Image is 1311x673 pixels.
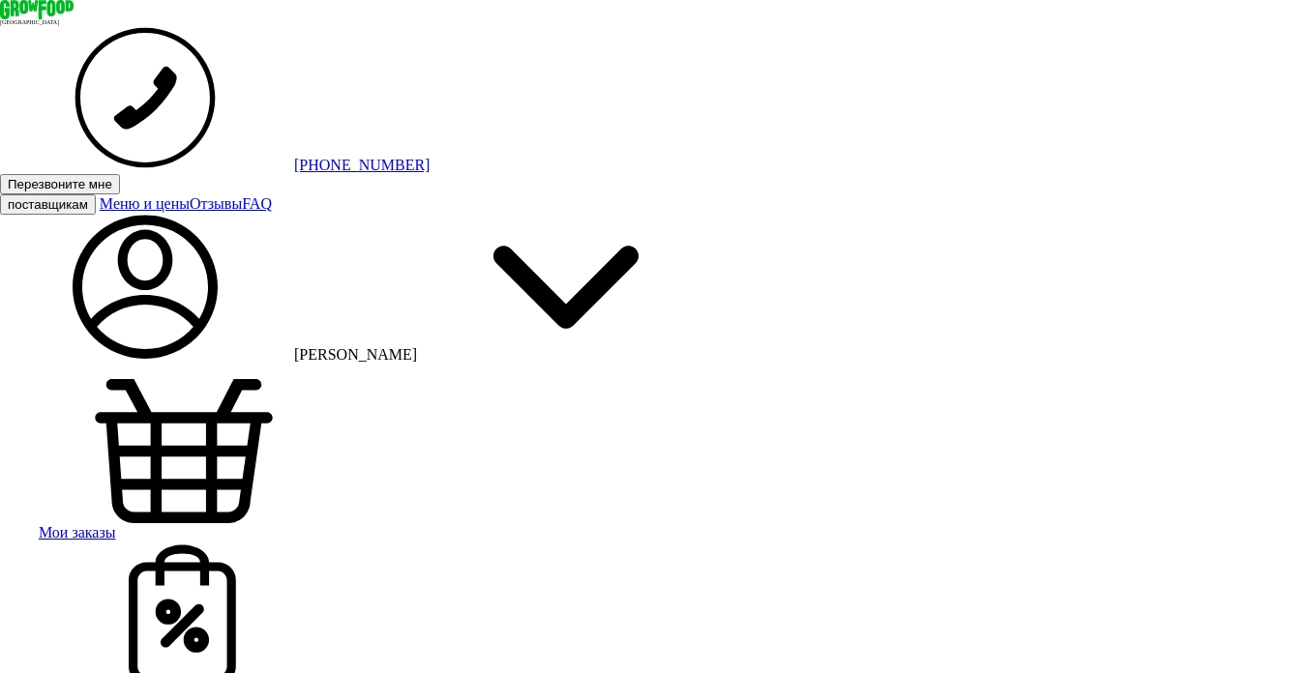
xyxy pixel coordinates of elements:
[294,346,417,363] span: [PERSON_NAME]
[100,195,190,212] a: Меню и цены
[190,195,242,212] a: Отзывы
[294,157,430,173] a: [PHONE_NUMBER]
[39,524,116,541] span: Мои заказы
[39,379,1311,541] a: Мои заказы
[242,195,272,212] a: FAQ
